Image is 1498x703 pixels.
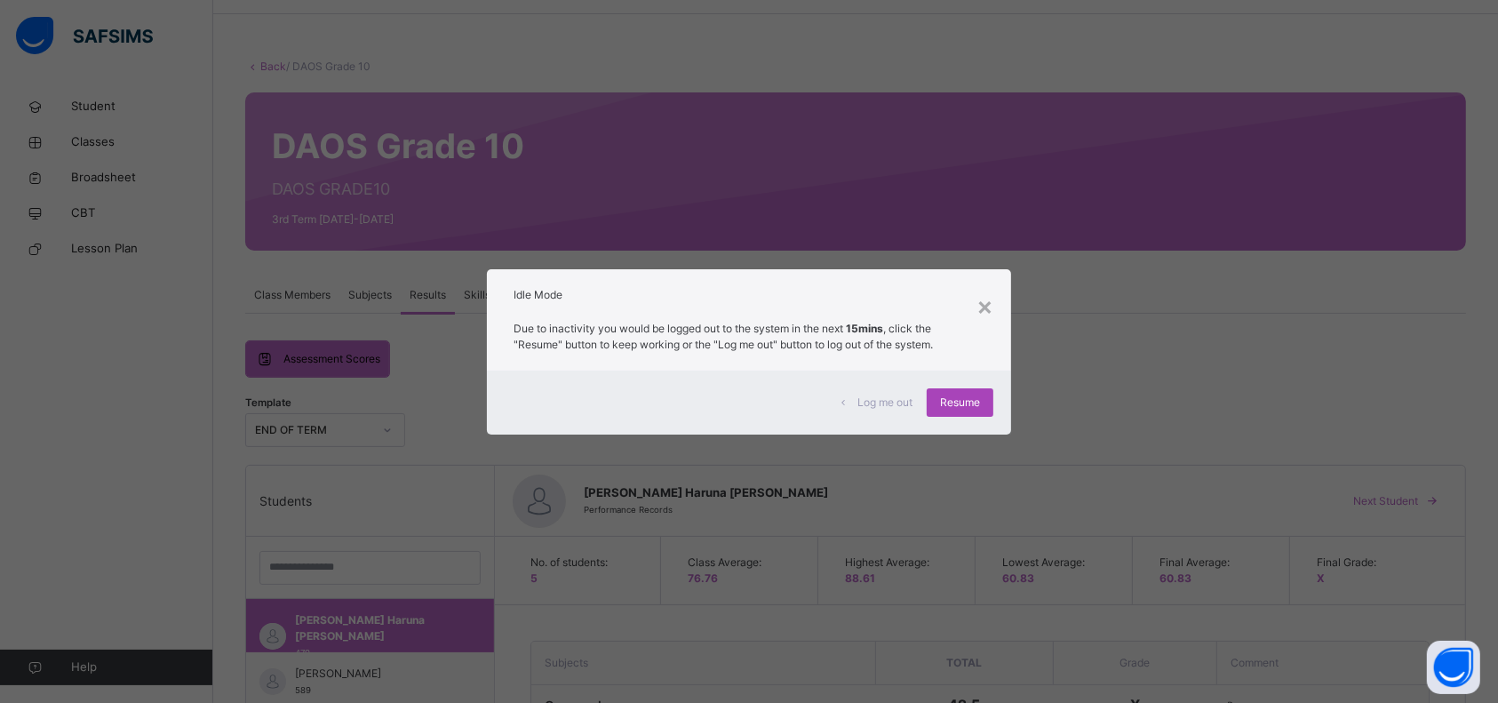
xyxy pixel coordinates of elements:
p: Due to inactivity you would be logged out to the system in the next , click the "Resume" button t... [514,321,984,353]
button: Open asap [1427,641,1480,694]
strong: 15mins [846,322,883,335]
div: × [976,287,993,324]
span: Resume [940,395,980,411]
span: Log me out [857,395,912,411]
h2: Idle Mode [514,287,984,303]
